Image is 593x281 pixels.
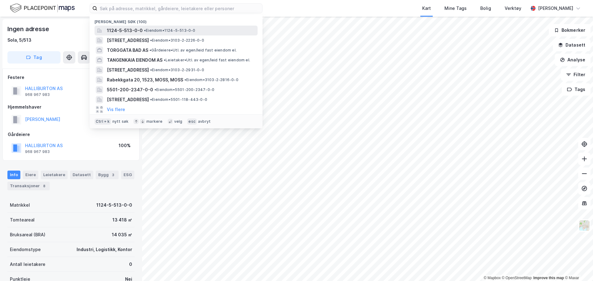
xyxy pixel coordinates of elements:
[149,48,151,52] span: •
[96,201,132,209] div: 1124-5-513-0-0
[422,5,431,12] div: Kart
[110,172,116,178] div: 3
[146,119,162,124] div: markere
[107,106,125,113] button: Vis flere
[7,171,20,179] div: Info
[77,246,132,253] div: Industri, Logistikk, Kontor
[164,58,166,62] span: •
[107,86,153,93] span: 5501-200-2347-0-0
[41,183,47,189] div: 8
[7,36,32,44] div: Sola, 5/513
[95,118,111,125] div: Ctrl + k
[480,5,491,12] div: Bolig
[150,97,152,102] span: •
[107,47,148,54] span: TORGGATA BAD AS
[10,246,41,253] div: Eiendomstype
[184,77,238,82] span: Eiendom • 3103-2-2816-0-0
[538,5,573,12] div: [PERSON_NAME]
[129,261,132,268] div: 0
[112,119,129,124] div: nytt søk
[187,118,197,125] div: esc
[8,103,134,111] div: Hjemmelshaver
[154,87,214,92] span: Eiendom • 5501-200-2347-0-0
[107,76,183,84] span: Rabekkgata 20, 1523, MOSS, MOSS
[70,171,93,179] div: Datasett
[150,68,204,72] span: Eiendom • 3103-2-2931-0-0
[561,68,591,81] button: Filter
[7,182,50,190] div: Transaksjoner
[41,171,68,179] div: Leietakere
[107,37,149,44] span: [STREET_ADDRESS]
[107,56,162,64] span: TANGENKAIA EIENDOM AS
[562,251,593,281] iframe: Chat Widget
[444,5,467,12] div: Mine Tags
[107,96,149,103] span: [STREET_ADDRESS]
[90,14,263,26] div: [PERSON_NAME] søk (100)
[10,216,35,224] div: Tomteareal
[10,201,30,209] div: Matrikkel
[533,276,564,280] a: Improve this map
[25,149,50,154] div: 968 967 983
[150,38,204,43] span: Eiendom • 3103-2-2226-0-0
[502,276,532,280] a: OpenStreetMap
[562,251,593,281] div: Kontrollprogram for chat
[549,24,591,36] button: Bokmerker
[484,276,501,280] a: Mapbox
[7,24,50,34] div: Ingen adresse
[107,66,149,74] span: [STREET_ADDRESS]
[149,48,237,53] span: Gårdeiere • Utl. av egen/leid fast eiendom el.
[555,54,591,66] button: Analyse
[150,38,152,43] span: •
[174,119,183,124] div: velg
[198,119,211,124] div: avbryt
[144,28,146,33] span: •
[10,261,45,268] div: Antall leietakere
[112,216,132,224] div: 13 418 ㎡
[578,220,590,231] img: Z
[23,171,38,179] div: Eiere
[553,39,591,51] button: Datasett
[184,77,186,82] span: •
[505,5,521,12] div: Verktøy
[25,92,50,97] div: 968 967 983
[119,142,131,149] div: 100%
[150,68,152,72] span: •
[10,3,75,14] img: logo.f888ab2527a4732fd821a326f86c7f29.svg
[164,58,250,63] span: Leietaker • Utl. av egen/leid fast eiendom el.
[8,74,134,81] div: Festere
[112,231,132,238] div: 14 035 ㎡
[154,87,156,92] span: •
[150,97,207,102] span: Eiendom • 5501-118-443-0-0
[121,171,134,179] div: ESG
[97,4,262,13] input: Søk på adresse, matrikkel, gårdeiere, leietakere eller personer
[107,27,143,34] span: 1124-5-513-0-0
[10,231,45,238] div: Bruksareal (BRA)
[562,83,591,96] button: Tags
[144,28,196,33] span: Eiendom • 1124-5-513-0-0
[96,171,119,179] div: Bygg
[8,131,134,138] div: Gårdeiere
[7,51,61,64] button: Tag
